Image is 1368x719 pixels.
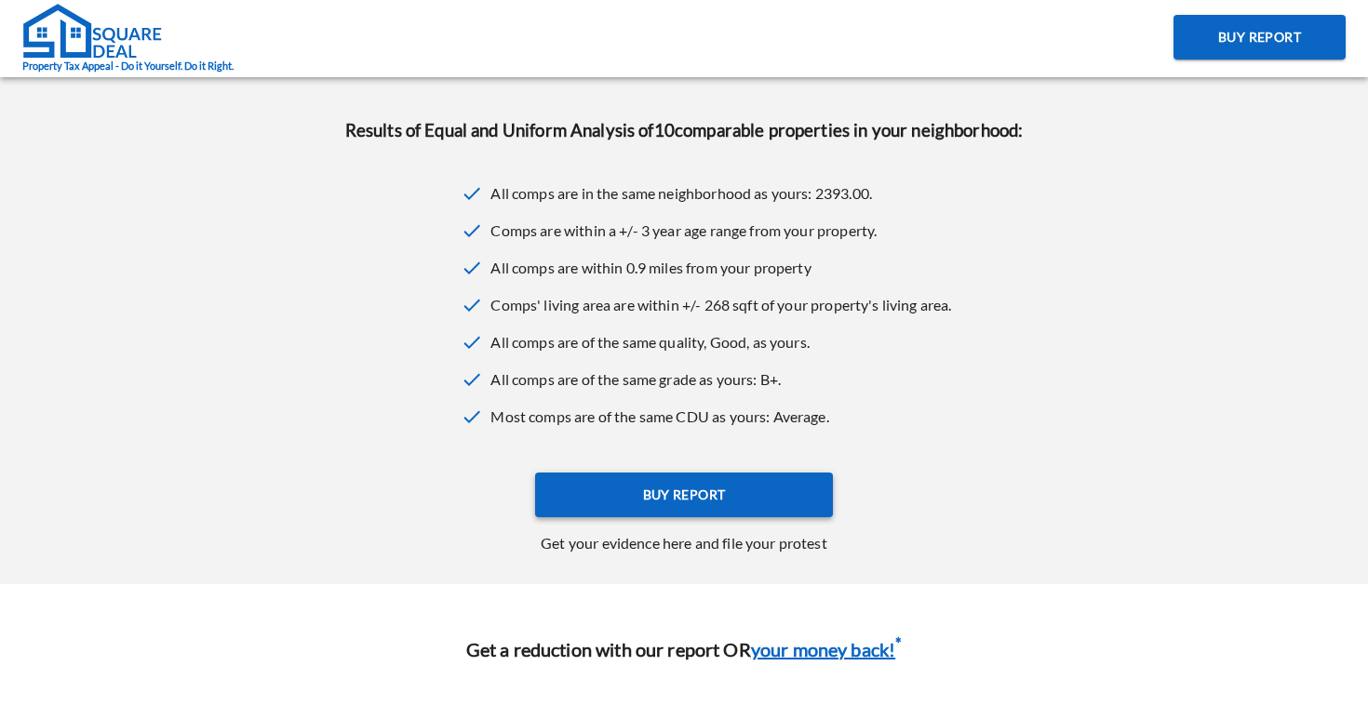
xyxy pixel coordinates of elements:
[453,286,951,324] li: Comps' living area are within +/- 268 sqft of your property's living area.
[1174,15,1346,60] button: Buy Report
[541,532,827,554] p: Get your evidence here and file your protest
[453,249,951,286] li: All comps are within 0.9 miles from your property
[535,473,833,517] button: Buy Report
[22,3,162,59] img: Square Deal
[128,488,141,499] img: salesiqlogo_leal7QplfZFryJ6FIlVepeu7OftD7mt8q6exU6-34PB8prfIgodN67KcxXM9Y7JQ_.png
[453,398,951,435] li: Most comps are of the same CDU as yours: Average.
[305,9,350,54] div: Minimize live chat window
[751,638,895,660] u: your money back!
[15,632,1353,663] p: Get a reduction with our report OR
[1218,29,1301,45] span: Buy Report
[453,361,951,398] li: All comps are of the same grade as yours: B+.
[345,117,1024,143] h3: Results of Equal and Uniform Analysis of 10 comparable properties in your neighborhood:
[643,484,726,507] span: Buy Report
[751,638,903,660] a: your money back!*
[32,112,78,122] img: logo_Zg8I0qSkbAqR2WFHt3p6CTuqpyXMFPubPcD2OT02zFN43Cy9FUNNG3NEPhM_Q1qe_.png
[453,324,951,361] li: All comps are of the same quality, Good, as yours.
[39,234,325,422] span: We are offline. Please leave us a message.
[453,175,951,212] li: All comps are in the same neighborhood as yours: 2393.00.
[22,3,234,74] a: Property Tax Appeal - Do it Yourself. Do it Right.
[97,104,313,128] div: Leave a message
[453,212,951,249] li: Comps are within a +/- 3 year age range from your property.
[9,508,355,573] textarea: Type your message and click 'Submit'
[273,573,338,598] em: Submit
[146,487,236,500] em: Driven by SalesIQ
